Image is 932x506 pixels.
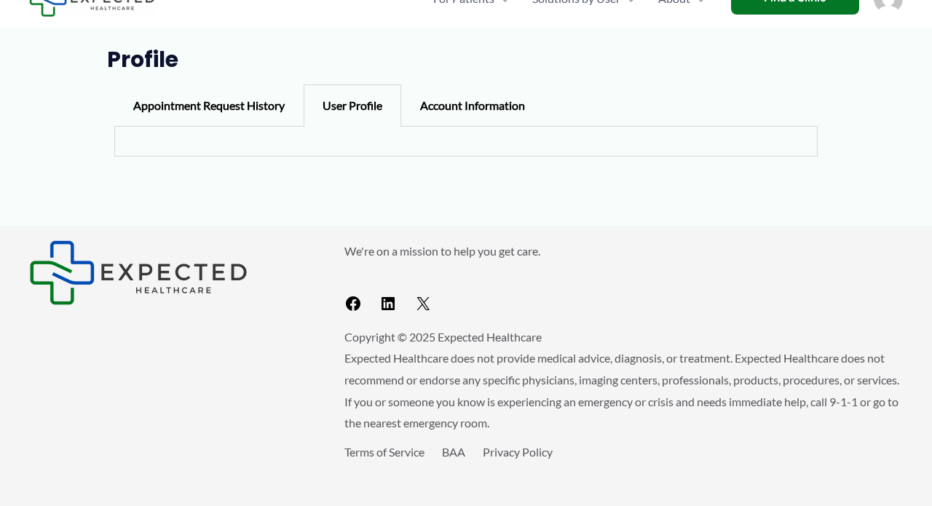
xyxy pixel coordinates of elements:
div: Account Information [401,84,544,127]
a: BAA [442,445,465,459]
img: Expected Healthcare Logo - side, dark font, small [29,240,248,305]
aside: Footer Widget 2 [344,240,903,318]
h1: Profile [107,47,826,73]
div: User Profile [304,84,401,127]
a: Privacy Policy [483,445,553,459]
div: Appointment Request History [114,84,304,127]
a: Terms of Service [344,445,424,459]
p: We're on a mission to help you get care. [344,240,903,262]
span: Expected Healthcare does not provide medical advice, diagnosis, or treatment. Expected Healthcare... [344,351,899,430]
span: Copyright © 2025 Expected Healthcare [344,330,542,344]
aside: Footer Widget 3 [344,441,903,496]
aside: Footer Widget 1 [29,240,308,305]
